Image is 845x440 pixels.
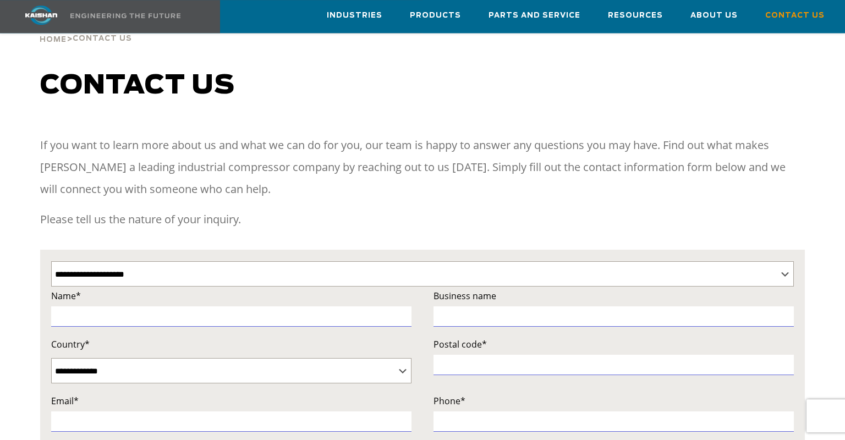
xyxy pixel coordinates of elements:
[410,9,461,22] span: Products
[434,393,794,409] label: Phone*
[70,13,180,18] img: Engineering the future
[765,9,825,22] span: Contact Us
[40,36,67,43] span: Home
[40,73,235,99] span: Contact us
[434,288,794,304] label: Business name
[327,1,382,30] a: Industries
[690,1,738,30] a: About Us
[410,1,461,30] a: Products
[51,337,411,352] label: Country*
[608,1,663,30] a: Resources
[51,393,411,409] label: Email*
[73,35,132,42] span: Contact Us
[40,34,67,44] a: Home
[489,1,580,30] a: Parts and Service
[690,9,738,22] span: About Us
[765,1,825,30] a: Contact Us
[608,9,663,22] span: Resources
[51,288,411,304] label: Name*
[489,9,580,22] span: Parts and Service
[40,208,804,230] p: Please tell us the nature of your inquiry.
[434,337,794,352] label: Postal code*
[40,134,804,200] p: If you want to learn more about us and what we can do for you, our team is happy to answer any qu...
[327,9,382,22] span: Industries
